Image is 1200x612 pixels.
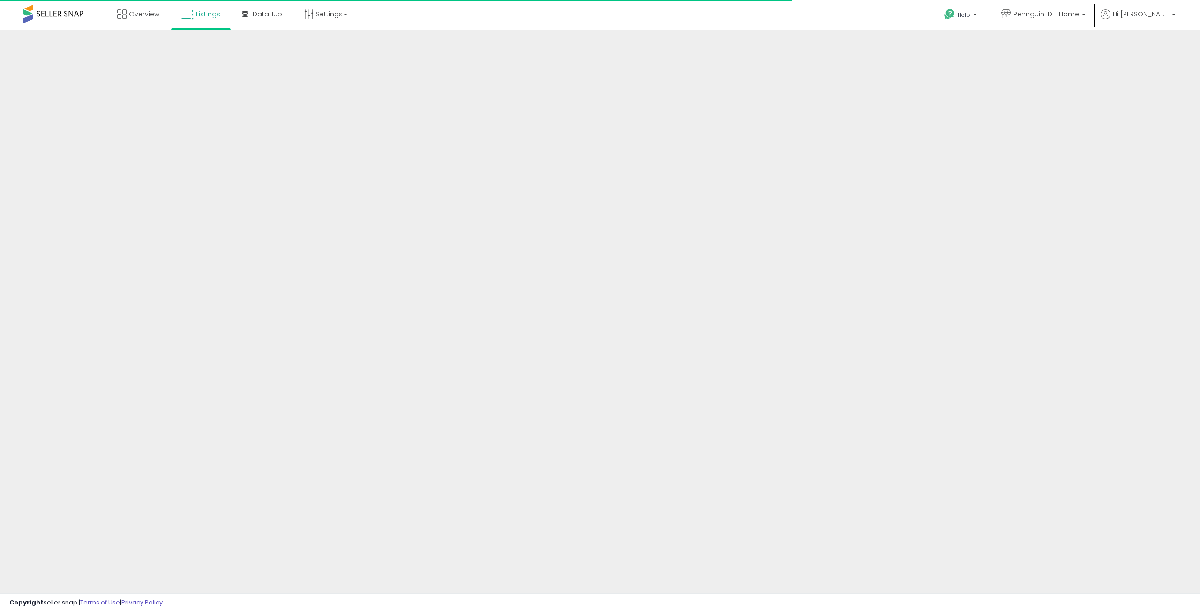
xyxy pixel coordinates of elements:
a: Help [937,1,986,30]
span: Hi [PERSON_NAME] [1113,9,1169,19]
a: Hi [PERSON_NAME] [1101,9,1176,30]
span: Help [958,11,970,19]
span: Overview [129,9,159,19]
span: Listings [196,9,220,19]
span: Pennguin-DE-Home [1013,9,1079,19]
span: DataHub [253,9,282,19]
i: Get Help [944,8,955,20]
